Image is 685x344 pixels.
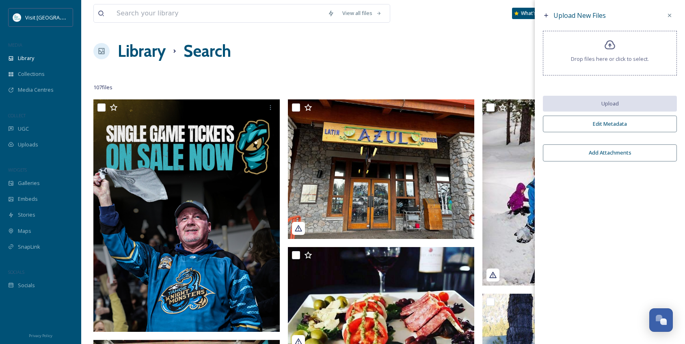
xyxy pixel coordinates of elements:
span: Collections [18,70,45,78]
span: UGC [18,125,29,133]
img: download.jpeg [13,13,21,21]
span: Visit [GEOGRAPHIC_DATA] [25,13,88,21]
span: SnapLink [18,243,40,251]
button: Add Attachments [543,144,677,161]
span: Media Centres [18,86,54,94]
span: Drop files here or click to select. [571,55,649,63]
span: Stories [18,211,35,219]
button: Upload [543,96,677,112]
span: Privacy Policy [29,333,52,338]
img: b1f79c69-d2c8-27fe-21c8-ccba09e8c2f8.jpg [288,99,474,239]
input: Search your library [112,4,324,22]
span: Socials [18,282,35,289]
a: View all files [338,5,386,21]
button: Edit Metadata [543,116,677,132]
span: 107 file s [93,84,112,91]
span: Maps [18,227,31,235]
span: Uploads [18,141,38,148]
span: SOCIALS [8,269,24,275]
button: Open Chat [649,308,673,332]
a: What's New [512,8,553,19]
h1: Search [184,39,231,63]
span: Library [18,54,34,62]
span: Embeds [18,195,38,203]
span: WIDGETS [8,167,27,173]
span: Galleries [18,179,40,187]
a: Privacy Policy [29,330,52,340]
img: da18ad83-4b60-f1d6-2a84-c39da4cb4ac2.jpg [482,99,669,286]
span: COLLECT [8,112,26,118]
span: Upload New Files [553,11,606,20]
span: MEDIA [8,42,22,48]
img: Knight monsters hockey tickets on sale.PNG [93,99,280,332]
a: Library [118,39,166,63]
